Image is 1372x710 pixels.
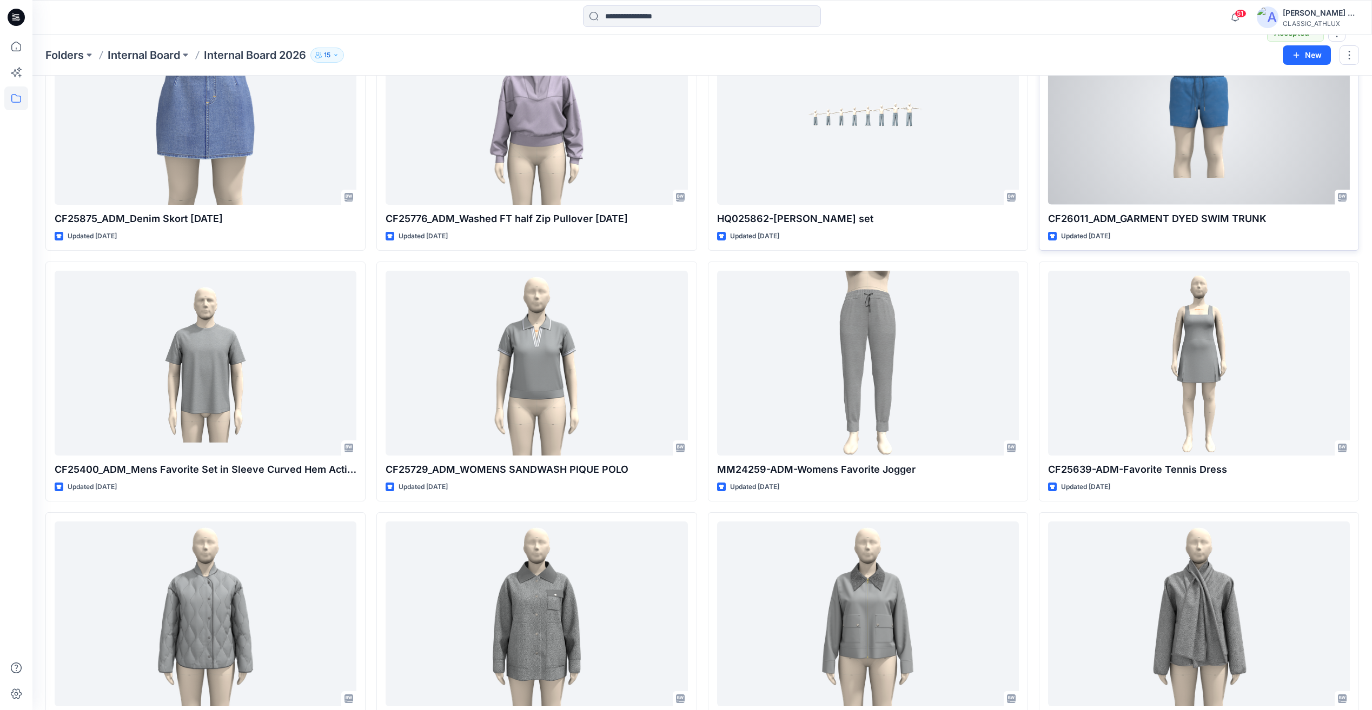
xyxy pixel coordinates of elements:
a: CF25940_ADM_Scarf Jacket [1048,521,1350,706]
p: 15 [324,49,330,61]
a: HQ025862-BAGGY DENIM JEAN-Size set [717,20,1019,204]
a: CF25920_ADM_PLUSH WORKWEAR JACKET Opt-A [386,521,687,706]
div: [PERSON_NAME] Cfai [1283,6,1358,19]
a: CF25776_ADM_Washed FT half Zip Pullover 25AUG25 [386,20,687,204]
p: Updated [DATE] [730,231,779,242]
p: Updated [DATE] [68,481,117,493]
a: CF25941_ADM_Quilted Bomber-Rev [55,521,356,706]
p: CF25400_ADM_Mens Favorite Set in Sleeve Curved Hem Active Tee [55,462,356,477]
a: Internal Board [108,48,180,63]
p: Internal Board 2026 [204,48,306,63]
a: Folders [45,48,84,63]
p: Updated [DATE] [68,231,117,242]
a: CF25400_ADM_Mens Favorite Set in Sleeve Curved Hem Active Tee [55,271,356,455]
p: CF26011_ADM_GARMENT DYED SWIM TRUNK [1048,211,1350,226]
a: CF25875_ADM_Denim Skort 25AUG25 [55,20,356,204]
span: 51 [1235,9,1247,18]
img: avatar [1257,6,1278,28]
a: CF25639-ADM-Favorite Tennis Dress [1048,271,1350,455]
p: CF25729_ADM_WOMENS SANDWASH PIQUE POLO [386,462,687,477]
p: Updated [DATE] [399,231,448,242]
p: CF25776_ADM_Washed FT half Zip Pullover [DATE] [386,211,687,226]
p: Updated [DATE] [1061,481,1110,493]
p: Updated [DATE] [730,481,779,493]
button: 15 [310,48,344,63]
p: MM24259-ADM-Womens Favorite Jogger [717,462,1019,477]
a: CF25919_ADM_CROPPED SHIRT JACKET [717,521,1019,706]
a: CF25729_ADM_WOMENS SANDWASH PIQUE POLO [386,271,687,455]
button: New [1283,45,1331,65]
p: HQ025862-[PERSON_NAME] set [717,211,1019,226]
a: MM24259-ADM-Womens Favorite Jogger [717,271,1019,455]
p: Updated [DATE] [399,481,448,493]
p: Updated [DATE] [1061,231,1110,242]
div: CLASSIC_ATHLUX [1283,19,1358,28]
p: CF25639-ADM-Favorite Tennis Dress [1048,462,1350,477]
p: CF25875_ADM_Denim Skort [DATE] [55,211,356,226]
a: CF26011_ADM_GARMENT DYED SWIM TRUNK [1048,20,1350,204]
